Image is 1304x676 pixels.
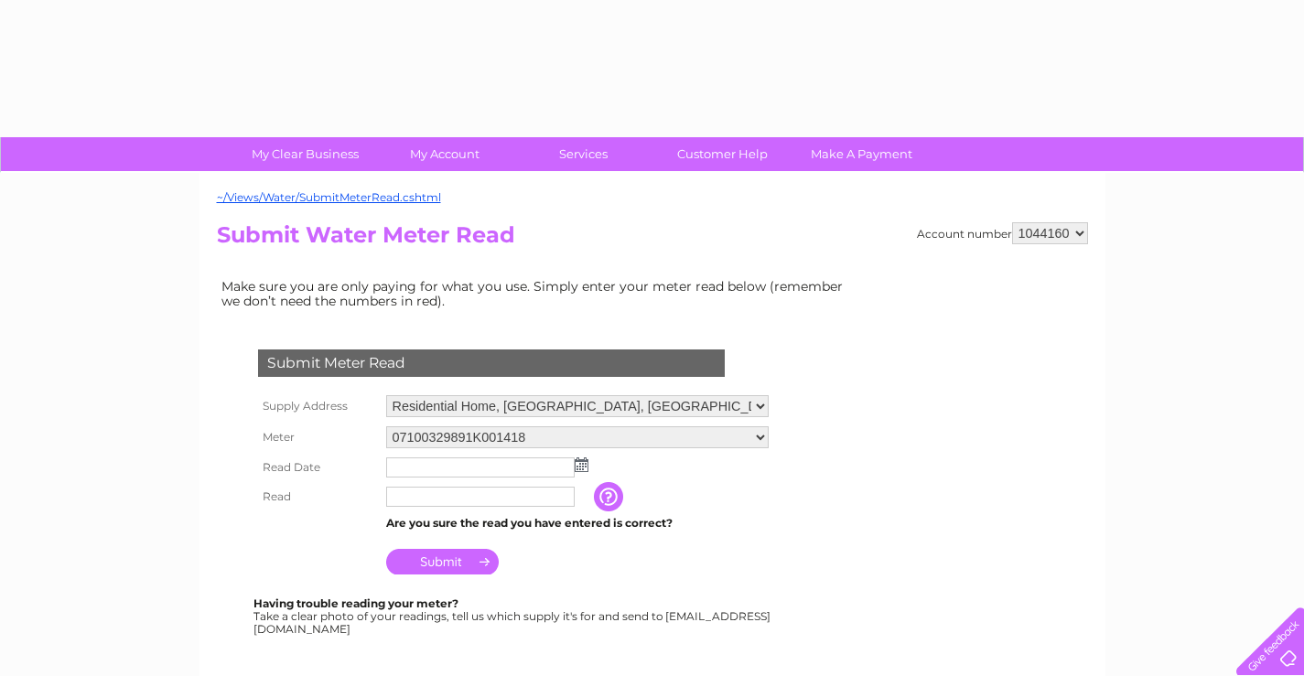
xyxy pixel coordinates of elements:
[575,457,588,472] img: ...
[217,190,441,204] a: ~/Views/Water/SubmitMeterRead.cshtml
[258,349,725,377] div: Submit Meter Read
[253,482,382,511] th: Read
[647,137,798,171] a: Customer Help
[508,137,659,171] a: Services
[253,597,773,635] div: Take a clear photo of your readings, tell us which supply it's for and send to [EMAIL_ADDRESS][DO...
[594,482,627,511] input: Information
[382,511,773,535] td: Are you sure the read you have entered is correct?
[253,596,458,610] b: Having trouble reading your meter?
[253,422,382,453] th: Meter
[230,137,381,171] a: My Clear Business
[917,222,1088,244] div: Account number
[253,453,382,482] th: Read Date
[217,222,1088,257] h2: Submit Water Meter Read
[386,549,499,574] input: Submit
[217,274,857,313] td: Make sure you are only paying for what you use. Simply enter your meter read below (remember we d...
[253,391,382,422] th: Supply Address
[786,137,937,171] a: Make A Payment
[369,137,520,171] a: My Account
